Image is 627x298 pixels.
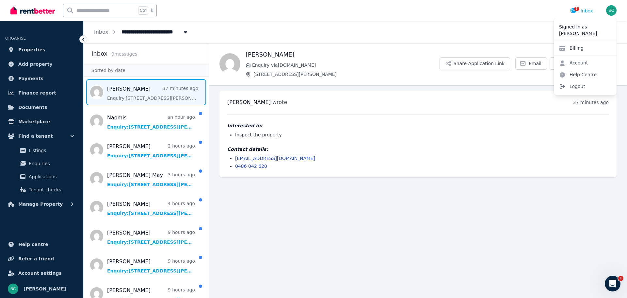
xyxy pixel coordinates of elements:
a: Help centre [5,238,78,251]
button: Manage Property [5,198,78,211]
span: Marketplace [18,118,50,126]
button: Share Application Link [440,57,510,70]
span: Listings [29,147,73,154]
span: 9 message s [111,51,137,57]
span: Logout [554,80,617,92]
a: Account [554,57,593,69]
span: Manage Property [18,200,63,208]
a: [PERSON_NAME]4 hours agoEnquiry:[STREET_ADDRESS][PERSON_NAME]. [107,200,195,217]
div: Inbox [570,8,593,14]
a: Properties [5,43,78,56]
a: Help Centre [554,69,602,80]
a: [EMAIL_ADDRESS][DOMAIN_NAME] [235,156,315,161]
a: [PERSON_NAME]9 hours agoEnquiry:[STREET_ADDRESS][PERSON_NAME]. [107,258,195,274]
a: Documents [5,101,78,114]
time: 37 minutes ago [573,100,609,105]
button: Find a tenant [5,130,78,143]
span: wrote [272,99,287,105]
span: Payments [18,75,43,82]
span: Refer a friend [18,255,54,263]
span: Add property [18,60,53,68]
span: Email [529,60,541,67]
span: Help centre [18,240,48,248]
img: RentBetter [10,6,55,15]
h4: Contact details: [227,146,609,152]
li: Inspect the property [235,131,609,138]
span: [PERSON_NAME] [227,99,271,105]
span: Enquiries [29,160,73,167]
div: Sorted by date [84,64,209,77]
iframe: Intercom live chat [605,276,620,291]
span: Enquiry via [DOMAIN_NAME] [252,62,440,68]
h1: [PERSON_NAME] [246,50,440,59]
h2: Inbox [91,49,107,58]
h4: Interested in: [227,122,609,129]
span: Ctrl [138,6,148,15]
a: Email [515,57,547,70]
span: Account settings [18,269,62,277]
img: juan [219,53,240,74]
span: [STREET_ADDRESS][PERSON_NAME] [253,71,440,78]
a: [PERSON_NAME]37 minutes agoEnquiry:[STREET_ADDRESS][PERSON_NAME]. [107,85,198,101]
span: ORGANISE [5,36,26,41]
span: Properties [18,46,45,54]
a: [PERSON_NAME]9 hours agoEnquiry:[STREET_ADDRESS][PERSON_NAME]. [107,229,195,245]
a: [PERSON_NAME] May3 hours agoEnquiry:[STREET_ADDRESS][PERSON_NAME]. [107,171,195,188]
a: Call [550,57,577,70]
a: 0486 042 620 [235,164,267,169]
img: Brett Cumming [8,284,18,294]
a: Refer a friend [5,252,78,265]
a: Add property [5,58,78,71]
span: Find a tenant [18,132,53,140]
a: Applications [8,170,75,183]
a: Listings [8,144,75,157]
a: Inbox [94,29,108,35]
a: Payments [5,72,78,85]
span: k [151,8,153,13]
a: Tenant checks [8,183,75,196]
span: [PERSON_NAME] [24,285,66,293]
span: Finance report [18,89,56,97]
p: Signed in as [559,24,611,30]
a: [PERSON_NAME]2 hours agoEnquiry:[STREET_ADDRESS][PERSON_NAME]. [107,143,195,159]
span: 7 [574,7,579,11]
span: Documents [18,103,47,111]
a: Finance report [5,86,78,99]
p: [PERSON_NAME] [559,30,611,37]
span: 1 [618,276,623,281]
span: Applications [29,173,73,181]
a: Account settings [5,267,78,280]
a: Enquiries [8,157,75,170]
a: Billing [554,42,589,54]
nav: Breadcrumb [84,21,199,43]
span: Tenant checks [29,186,73,194]
a: Marketplace [5,115,78,128]
a: Naomisan hour agoEnquiry:[STREET_ADDRESS][PERSON_NAME]. [107,114,195,130]
img: Brett Cumming [606,5,617,16]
